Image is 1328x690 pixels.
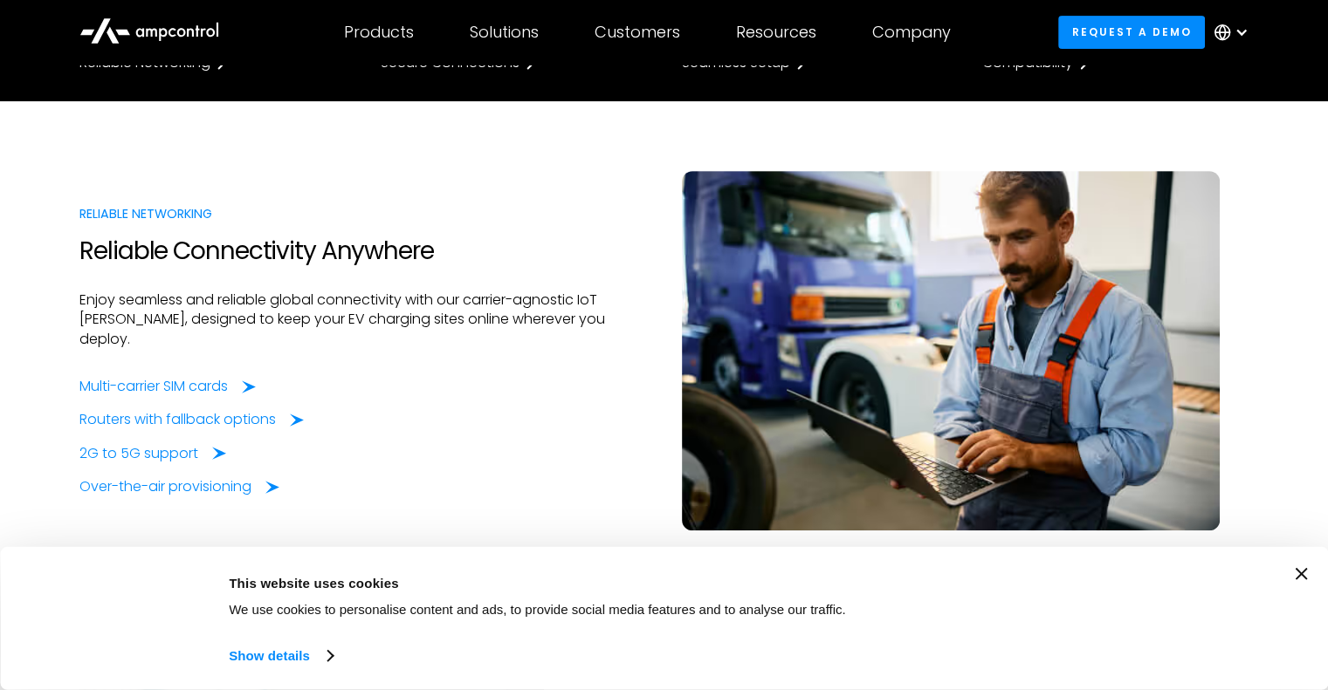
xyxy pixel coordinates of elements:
div: RELIABLE NETWORKING [79,204,646,223]
a: 2G to 5G support [79,444,226,463]
div: Resources [736,23,816,42]
a: Request a demo [1058,16,1205,48]
div: Customers [595,23,680,42]
a: Multi-carrier SIM cards [79,377,256,396]
div: Company [872,23,951,42]
div: Multi-carrier SIM cards [79,377,228,396]
p: Enjoy seamless and reliable global connectivity with our carrier-agnostic IoT [PERSON_NAME], desi... [79,290,646,349]
div: Solutions [470,23,539,42]
div: 2G to 5G support [79,444,198,463]
div: This website uses cookies [229,572,974,593]
div: Products [344,23,414,42]
span: We use cookies to personalise content and ads, to provide social media features and to analyse ou... [229,602,846,617]
div: Secure Connections [381,56,520,70]
button: Close banner [1295,568,1307,580]
a: Over-the-air provisioning [79,477,279,496]
h2: Reliable Connectivity Anywhere [79,236,646,266]
div: Over-the-air provisioning [79,477,251,496]
a: Show details [229,643,332,669]
div: Compatibility [982,56,1073,70]
div: Seamless Setup [682,56,790,70]
div: Reliable Networking [79,56,210,70]
a: Routers with fallback options [79,410,304,429]
button: Okay [1013,568,1263,618]
div: Routers with fallback options [79,410,276,429]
